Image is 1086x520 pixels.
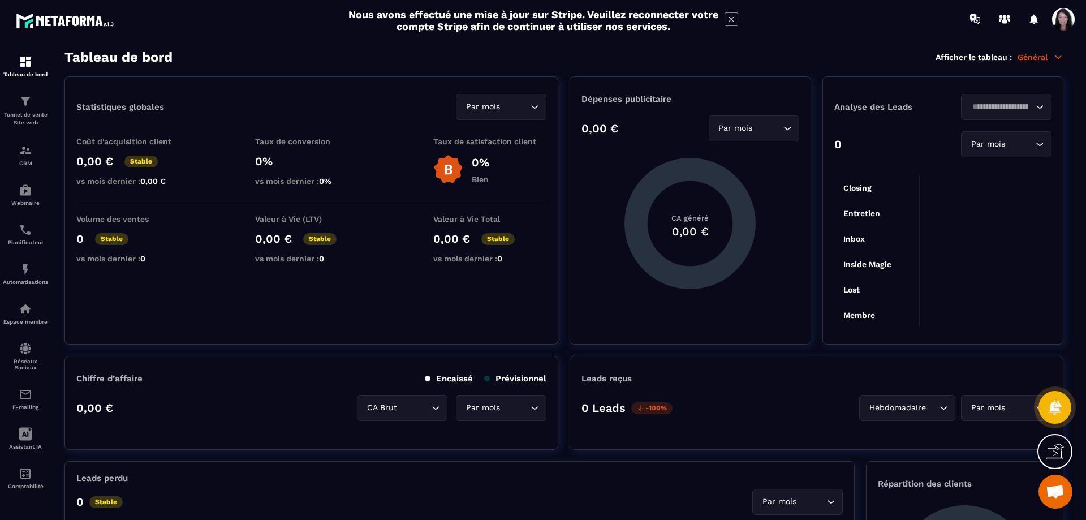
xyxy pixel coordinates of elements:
span: Par mois [716,122,755,135]
a: formationformationCRM [3,135,48,175]
p: Valeur à Vie (LTV) [255,214,368,224]
p: Répartition des clients [878,479,1051,489]
p: E-mailing [3,404,48,410]
input: Search for option [755,122,781,135]
div: Search for option [709,115,799,141]
img: automations [19,183,32,197]
p: Stable [95,233,128,245]
p: 0,00 € [581,122,618,135]
input: Search for option [502,101,528,113]
span: Par mois [968,402,1007,414]
p: Valeur à Vie Total [433,214,546,224]
div: Search for option [961,94,1051,120]
p: Réseaux Sociaux [3,358,48,371]
p: 0 Leads [581,401,626,415]
a: automationsautomationsAutomatisations [3,254,48,294]
a: formationformationTableau de bord [3,46,48,86]
input: Search for option [399,402,429,414]
h3: Tableau de bord [64,49,173,65]
img: accountant [19,467,32,480]
a: formationformationTunnel de vente Site web [3,86,48,135]
p: Tableau de bord [3,71,48,78]
tspan: Inbox [843,234,864,243]
h2: Nous avons effectué une mise à jour sur Stripe. Veuillez reconnecter votre compte Stripe afin de ... [348,8,719,32]
a: schedulerschedulerPlanificateur [3,214,48,254]
span: Hebdomadaire [867,402,928,414]
p: vs mois dernier : [76,254,189,263]
tspan: Membre [843,311,874,320]
img: email [19,388,32,401]
a: Assistant IA [3,419,48,458]
input: Search for option [799,496,824,508]
p: Afficher le tableau : [936,53,1012,62]
p: Volume des ventes [76,214,189,224]
tspan: Lost [843,285,859,294]
p: Général [1018,52,1063,62]
p: 0,00 € [255,232,292,246]
p: Comptabilité [3,483,48,489]
p: Coût d'acquisition client [76,137,189,146]
p: Stable [124,156,158,167]
span: Par mois [463,101,502,113]
img: social-network [19,342,32,355]
span: Par mois [463,402,502,414]
p: Statistiques globales [76,102,164,112]
input: Search for option [928,402,937,414]
div: Search for option [456,94,546,120]
span: 0 [319,254,324,263]
p: Tunnel de vente Site web [3,111,48,127]
span: Par mois [968,138,1007,151]
p: 0 [76,495,84,509]
img: automations [19,263,32,276]
div: Search for option [961,131,1051,157]
p: 0 [76,232,84,246]
a: social-networksocial-networkRéseaux Sociaux [3,333,48,379]
p: 0% [255,154,368,168]
p: Assistant IA [3,444,48,450]
span: 0% [319,177,331,186]
div: Search for option [752,489,843,515]
span: 0 [497,254,502,263]
p: Bien [472,175,489,184]
tspan: Closing [843,183,871,193]
p: 0,00 € [76,401,113,415]
tspan: Entretien [843,209,880,218]
p: CRM [3,160,48,166]
div: Search for option [357,395,447,421]
p: Stable [303,233,337,245]
p: Stable [89,496,123,508]
div: Search for option [961,395,1051,421]
p: vs mois dernier : [433,254,546,263]
p: Planificateur [3,239,48,246]
img: scheduler [19,223,32,237]
tspan: Inside Magie [843,260,891,269]
p: -100% [631,402,673,414]
img: formation [19,55,32,68]
img: automations [19,302,32,316]
input: Search for option [1007,402,1033,414]
a: automationsautomationsEspace membre [3,294,48,333]
span: 0 [140,254,145,263]
span: Par mois [760,496,799,508]
p: Espace membre [3,319,48,325]
p: vs mois dernier : [255,254,368,263]
p: Leads reçus [581,373,632,384]
img: formation [19,94,32,108]
p: Analyse des Leads [834,102,943,112]
img: logo [16,10,118,31]
img: b-badge-o.b3b20ee6.svg [433,154,463,184]
p: vs mois dernier : [255,177,368,186]
p: Leads perdu [76,473,128,483]
p: Prévisionnel [484,373,546,384]
div: Search for option [859,395,955,421]
p: Automatisations [3,279,48,285]
input: Search for option [1007,138,1033,151]
span: 0,00 € [140,177,166,186]
p: Webinaire [3,200,48,206]
a: accountantaccountantComptabilité [3,458,48,498]
img: formation [19,144,32,157]
p: 0,00 € [433,232,470,246]
input: Search for option [502,402,528,414]
a: automationsautomationsWebinaire [3,175,48,214]
p: 0% [472,156,489,169]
